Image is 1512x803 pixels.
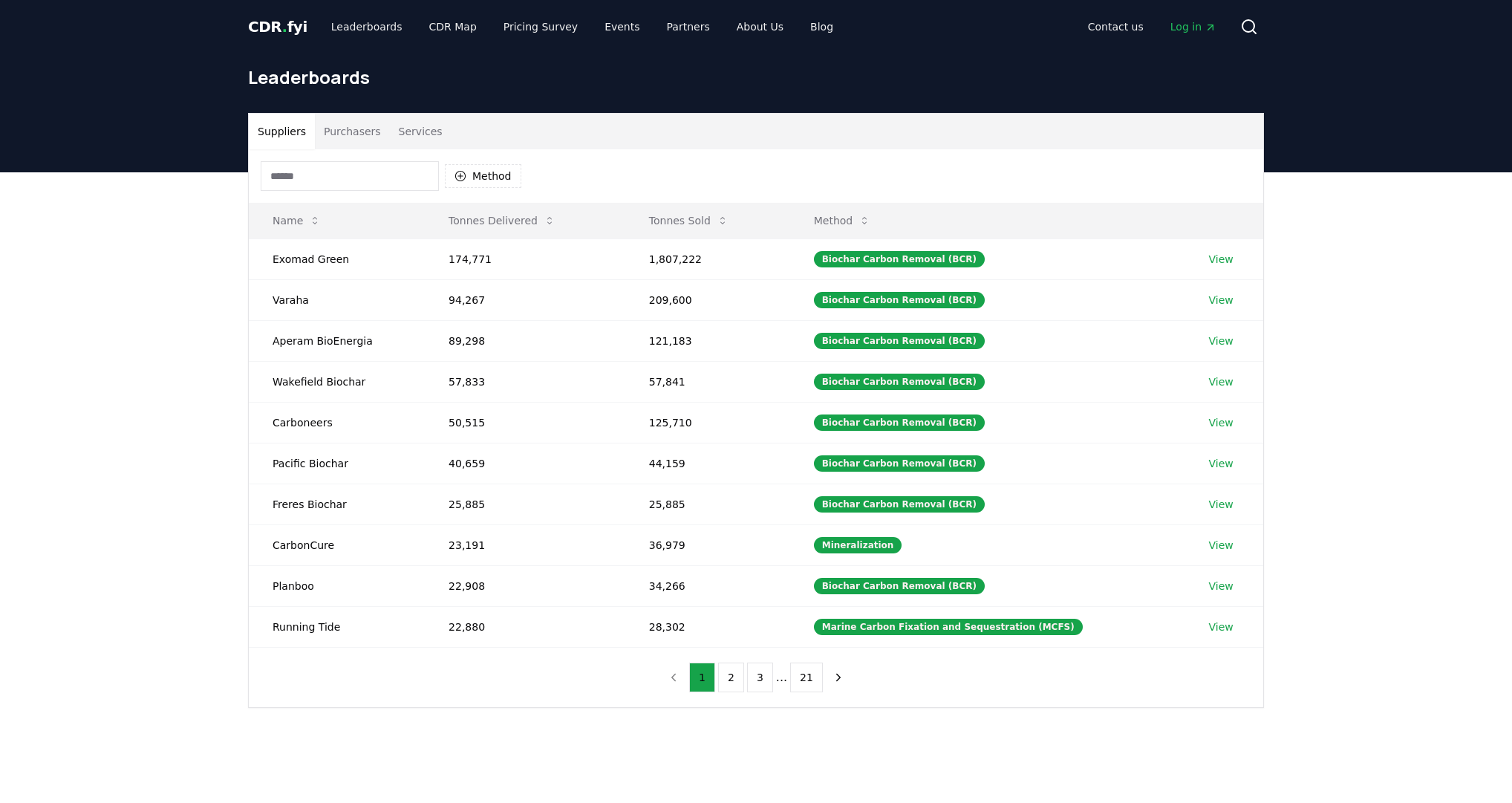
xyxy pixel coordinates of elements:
[1170,19,1216,34] span: Log in
[1209,497,1234,512] a: View
[1076,13,1156,40] a: Contact us
[776,669,787,686] li: ...
[625,484,790,524] td: 25,885
[249,606,425,647] td: Running Tide
[814,414,985,431] div: Biochar Carbon Removal (BCR)
[1209,579,1234,594] a: View
[249,361,425,402] td: Wakefield Biochar
[248,65,1264,89] h1: Leaderboards
[417,13,489,40] a: CDR Map
[1209,538,1234,553] a: View
[425,484,625,524] td: 25,885
[1076,13,1228,40] nav: Main
[390,114,452,149] button: Services
[1209,252,1234,267] a: View
[492,13,590,40] a: Pricing Survey
[689,663,715,692] button: 1
[814,496,985,513] div: Biochar Carbon Removal (BCR)
[425,606,625,647] td: 22,880
[747,663,773,692] button: 3
[249,114,315,149] button: Suppliers
[814,333,985,349] div: Biochar Carbon Removal (BCR)
[798,13,845,40] a: Blog
[802,206,883,235] button: Method
[248,16,307,37] a: CDR.fyi
[637,206,740,235] button: Tonnes Sold
[425,361,625,402] td: 57,833
[319,13,414,40] a: Leaderboards
[445,164,521,188] button: Method
[814,578,985,594] div: Biochar Carbon Removal (BCR)
[655,13,722,40] a: Partners
[725,13,795,40] a: About Us
[1209,620,1234,634] a: View
[625,565,790,606] td: 34,266
[315,114,390,149] button: Purchasers
[625,279,790,320] td: 209,600
[1209,374,1234,389] a: View
[625,361,790,402] td: 57,841
[814,537,902,553] div: Mineralization
[814,374,985,390] div: Biochar Carbon Removal (BCR)
[1209,415,1234,430] a: View
[425,443,625,484] td: 40,659
[249,238,425,279] td: Exomad Green
[425,320,625,361] td: 89,298
[718,663,744,692] button: 2
[425,565,625,606] td: 22,908
[249,443,425,484] td: Pacific Biochar
[425,402,625,443] td: 50,515
[814,251,985,267] div: Biochar Carbon Removal (BCR)
[425,279,625,320] td: 94,267
[249,320,425,361] td: Aperam BioEnergia
[249,524,425,565] td: CarbonCure
[249,565,425,606] td: Planboo
[593,13,651,40] a: Events
[625,443,790,484] td: 44,159
[1159,13,1228,40] a: Log in
[319,13,845,40] nav: Main
[425,238,625,279] td: 174,771
[790,663,823,692] button: 21
[625,402,790,443] td: 125,710
[248,18,307,36] span: CDR fyi
[425,524,625,565] td: 23,191
[625,524,790,565] td: 36,979
[282,18,287,36] span: .
[1209,456,1234,471] a: View
[249,279,425,320] td: Varaha
[625,238,790,279] td: 1,807,222
[1209,293,1234,308] a: View
[1209,334,1234,348] a: View
[249,484,425,524] td: Freres Biochar
[814,455,985,472] div: Biochar Carbon Removal (BCR)
[625,606,790,647] td: 28,302
[814,619,1083,635] div: Marine Carbon Fixation and Sequestration (MCFS)
[826,663,851,692] button: next page
[814,292,985,308] div: Biochar Carbon Removal (BCR)
[437,206,567,235] button: Tonnes Delivered
[249,402,425,443] td: Carboneers
[625,320,790,361] td: 121,183
[261,206,333,235] button: Name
